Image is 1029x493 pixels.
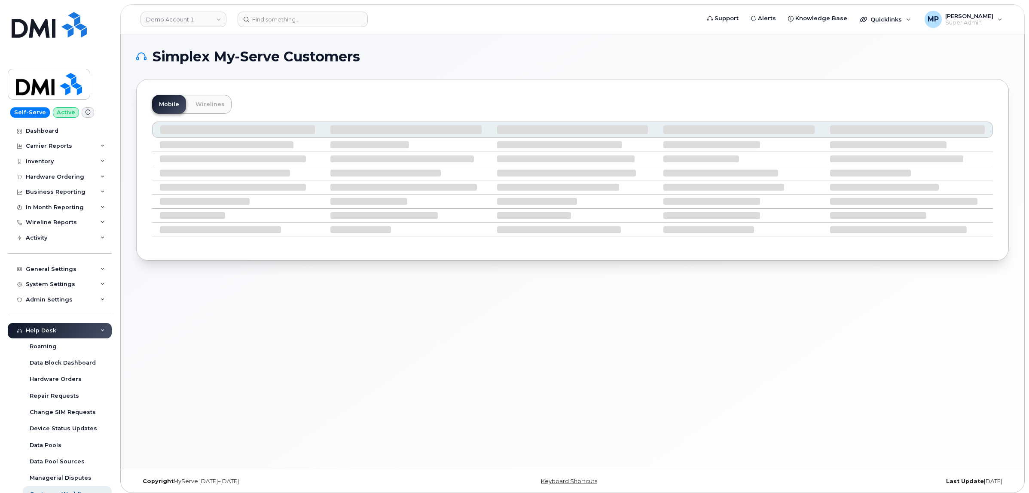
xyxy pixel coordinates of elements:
[946,478,984,484] strong: Last Update
[189,95,232,114] a: Wirelines
[143,478,174,484] strong: Copyright
[153,50,360,63] span: Simplex My-Serve Customers
[541,478,597,484] a: Keyboard Shortcuts
[152,95,186,114] a: Mobile
[718,478,1009,485] div: [DATE]
[136,478,427,485] div: MyServe [DATE]–[DATE]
